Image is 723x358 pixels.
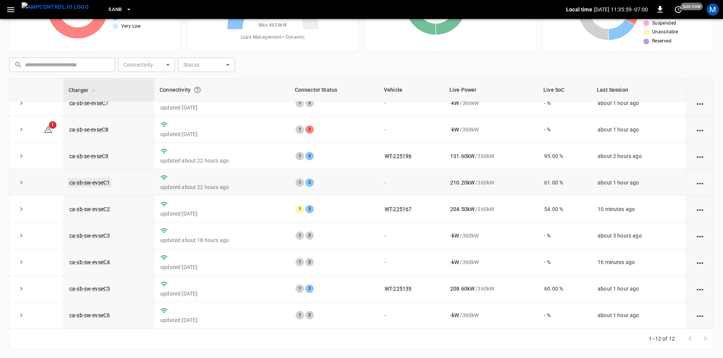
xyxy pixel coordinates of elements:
[592,302,686,329] td: about 1 hour ago
[22,2,89,12] img: ampcontrol.io logo
[160,130,283,138] p: updated [DATE]
[450,126,459,133] p: - kW
[379,169,444,196] td: -
[379,249,444,276] td: -
[69,286,110,292] a: ca-sb-sw-evseC5
[121,23,141,30] span: Very Low
[538,90,592,116] td: - %
[450,285,474,292] p: 208.60 kW
[695,152,705,160] div: action cell options
[681,3,703,10] span: just now
[450,126,532,133] div: / 360 kW
[592,116,686,143] td: about 1 hour ago
[450,99,532,107] div: / 360 kW
[68,178,111,187] a: ca-sb-sw-evseC1
[379,222,444,249] td: -
[592,169,686,196] td: about 1 hour ago
[44,126,53,132] a: 1
[450,179,474,186] p: 210.20 kW
[49,121,56,129] span: 1
[695,311,705,319] div: action cell options
[258,22,287,29] span: Max. 4634 kW
[450,311,532,319] div: / 360 kW
[592,249,686,276] td: 16 minutes ago
[652,38,671,45] span: Reserved
[305,152,314,160] div: 2
[296,152,304,160] div: 1
[16,124,27,135] button: expand row
[450,152,532,160] div: / 360 kW
[538,222,592,249] td: - %
[695,179,705,186] div: action cell options
[305,99,314,107] div: 2
[444,78,538,102] th: Live Power
[69,100,108,106] a: ca-sb-se-evseC7
[296,285,304,293] div: 1
[450,311,459,319] p: - kW
[160,236,283,244] p: updated about 18 hours ago
[538,143,592,169] td: 95.00 %
[695,232,705,239] div: action cell options
[450,179,532,186] div: / 360 kW
[296,311,304,319] div: 1
[385,206,412,212] a: WT-225167
[592,90,686,116] td: about 1 hour ago
[160,316,283,324] p: updated [DATE]
[385,153,412,159] a: WT-225196
[296,99,304,107] div: 1
[379,302,444,329] td: -
[695,126,705,133] div: action cell options
[69,206,110,212] a: ca-sb-sw-evseC2
[695,73,705,80] div: action cell options
[538,302,592,329] td: - %
[592,276,686,302] td: about 1 hour ago
[296,125,304,134] div: 1
[695,99,705,107] div: action cell options
[305,258,314,266] div: 2
[16,97,27,109] button: expand row
[160,263,283,271] p: updated [DATE]
[695,205,705,213] div: action cell options
[296,205,304,213] div: 1
[69,153,108,159] a: ca-sb-se-evseC9
[16,177,27,188] button: expand row
[160,210,283,217] p: updated [DATE]
[450,285,532,292] div: / 360 kW
[296,258,304,266] div: 1
[69,86,98,95] span: Charger
[160,290,283,297] p: updated [DATE]
[566,6,592,13] p: Local time
[695,258,705,266] div: action cell options
[305,285,314,293] div: 2
[160,104,283,111] p: updated [DATE]
[69,233,110,239] a: ca-sb-sw-evseC3
[450,152,474,160] p: 131.60 kW
[450,232,459,239] p: - kW
[241,34,305,41] span: Load Management = Dynamic
[379,78,444,102] th: Vehicle
[538,276,592,302] td: 60.00 %
[538,249,592,276] td: - %
[69,312,110,318] a: ca-sb-sw-evseC6
[379,90,444,116] td: -
[105,2,135,17] button: SanB
[160,157,283,164] p: updated about 22 hours ago
[305,311,314,319] div: 2
[16,203,27,215] button: expand row
[538,78,592,102] th: Live SoC
[450,258,459,266] p: - kW
[385,286,412,292] a: WT-225139
[707,3,719,16] div: profile-icon
[538,116,592,143] td: - %
[305,178,314,187] div: 2
[592,222,686,249] td: about 3 hours ago
[296,231,304,240] div: 1
[16,283,27,294] button: expand row
[16,310,27,321] button: expand row
[305,125,314,134] div: 2
[191,83,204,97] button: Connection between the charger and our software.
[379,116,444,143] td: -
[450,232,532,239] div: / 360 kW
[538,169,592,196] td: 61.00 %
[450,258,532,266] div: / 360 kW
